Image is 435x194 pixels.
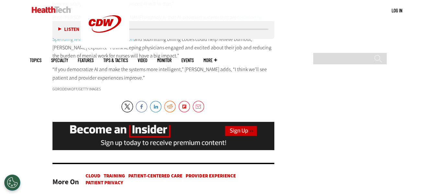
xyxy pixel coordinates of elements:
[203,58,217,63] span: More
[104,173,125,179] a: Training
[4,175,20,191] button: Open Preferences
[138,58,147,63] a: Video
[81,43,129,50] a: CDW
[4,175,20,191] div: Cookies Settings
[52,65,275,82] p: “If you democratize AI and make the systems more intelligent,” [PERSON_NAME] adds, “I think we’ll...
[32,6,71,13] img: Home
[86,173,100,179] a: Cloud
[392,7,402,13] a: Log in
[128,173,182,179] a: Patient-Centered Care
[392,7,402,14] div: User menu
[52,87,275,91] div: gorodenkoff/Getty Images
[186,173,236,179] a: Provider Experience
[157,58,172,63] a: MonITor
[30,58,41,63] span: Topics
[103,58,128,63] a: Tips & Tactics
[78,58,94,63] a: Features
[86,179,123,186] a: Patient Privacy
[181,58,194,63] a: Events
[51,58,68,63] span: Specialty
